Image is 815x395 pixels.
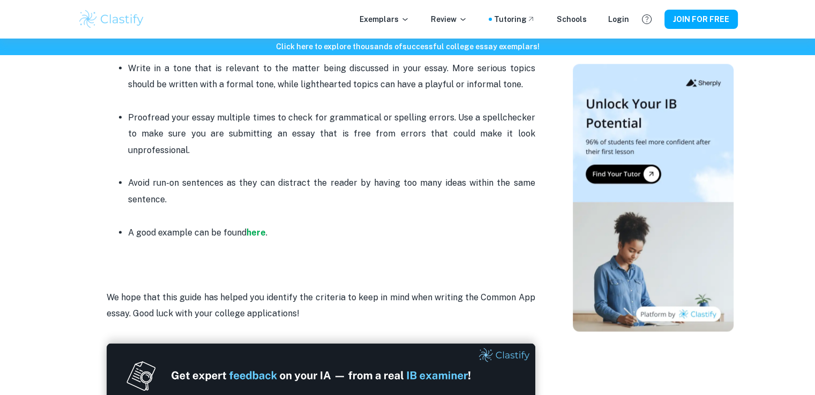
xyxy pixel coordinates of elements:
a: Login [608,13,629,25]
p: A good example can be found . [128,225,535,241]
button: Help and Feedback [638,10,656,28]
a: Tutoring [494,13,535,25]
p: Exemplars [360,13,409,25]
p: Proofread your essay multiple times to check for grammatical or spelling errors. Use a spellcheck... [128,110,535,158]
p: Review [431,13,467,25]
button: JOIN FOR FREE [664,10,738,29]
img: Thumbnail [573,64,734,332]
h6: Click here to explore thousands of successful college essay exemplars ! [2,41,813,52]
p: Write in a tone that is relevant to the matter being discussed in your essay. More serious topics... [128,60,535,93]
img: Clastify logo [78,9,146,30]
a: Schools [557,13,587,25]
p: We hope that this guide has helped you identify the criteria to keep in mind wh [107,290,535,322]
p: Avoid run-on sentences as they can distract the reader by having too many ideas within the same s... [128,175,535,208]
a: here [246,227,266,238]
